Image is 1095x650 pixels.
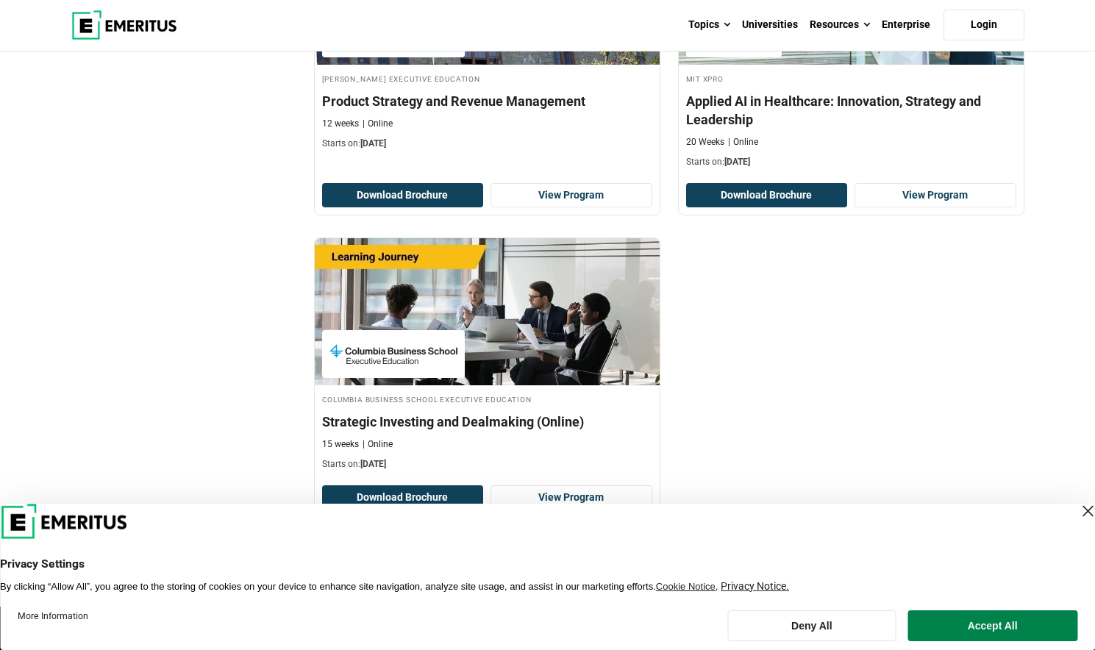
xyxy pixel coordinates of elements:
a: View Program [855,183,1016,208]
p: Online [728,136,758,149]
p: Starts on: [322,458,652,471]
span: [DATE] [360,138,386,149]
h4: [PERSON_NAME] Executive Education [322,72,652,85]
p: 20 Weeks [686,136,724,149]
a: View Program [491,485,652,510]
h4: Columbia Business School Executive Education [322,393,652,405]
img: Strategic Investing and Dealmaking (Online) | Online Finance Course [315,238,660,385]
img: Columbia Business School Executive Education [329,337,457,371]
a: View Program [491,183,652,208]
h4: Applied AI in Healthcare: Innovation, Strategy and Leadership [686,92,1016,129]
button: Download Brochure [686,183,848,208]
span: [DATE] [724,157,750,167]
a: Login [944,10,1024,40]
p: Online [363,118,393,130]
p: Starts on: [322,137,652,150]
h4: Strategic Investing and Dealmaking (Online) [322,413,652,431]
h4: MIT xPRO [686,72,1016,85]
p: Starts on: [686,156,1016,168]
button: Download Brochure [322,183,484,208]
p: Online [363,438,393,451]
span: [DATE] [360,459,386,469]
h4: Product Strategy and Revenue Management [322,92,652,110]
button: Download Brochure [322,485,484,510]
a: Finance Course by Columbia Business School Executive Education - September 25, 2025 Columbia Busi... [315,238,660,478]
p: 15 weeks [322,438,359,451]
p: 12 weeks [322,118,359,130]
